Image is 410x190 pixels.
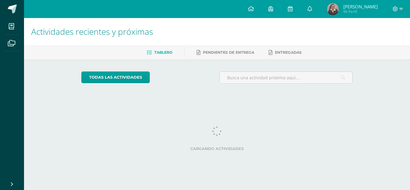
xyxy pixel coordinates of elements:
[327,3,339,15] img: 0c9608e8f5aa3ecc6b2db56997c6d3dd.png
[31,26,153,37] span: Actividades recientes y próximas
[154,50,172,55] span: Tablero
[343,4,378,10] span: [PERSON_NAME]
[147,48,172,57] a: Tablero
[81,71,150,83] a: todas las Actividades
[203,50,254,55] span: Pendientes de entrega
[275,50,302,55] span: Entregadas
[343,9,378,14] span: Mi Perfil
[269,48,302,57] a: Entregadas
[197,48,254,57] a: Pendientes de entrega
[81,146,353,151] label: Cargando actividades
[220,72,353,83] input: Busca una actividad próxima aquí...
